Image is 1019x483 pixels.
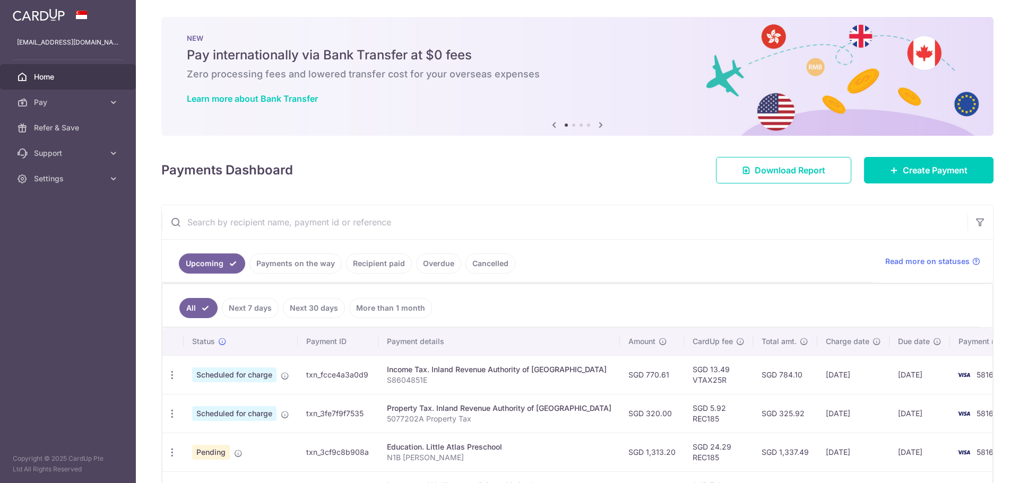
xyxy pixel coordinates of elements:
td: [DATE] [817,433,890,471]
td: SGD 770.61 [620,355,684,394]
a: All [179,298,218,318]
input: Search by recipient name, payment id or reference [162,205,968,239]
p: [EMAIL_ADDRESS][DOMAIN_NAME] [17,37,119,48]
span: Support [34,148,104,159]
a: Next 30 days [283,298,345,318]
td: [DATE] [890,433,950,471]
span: 5816 [977,409,994,418]
span: Read more on statuses [885,256,970,267]
img: Bank Card [953,446,974,459]
p: NEW [187,34,968,42]
td: SGD 13.49 VTAX25R [684,355,753,394]
td: [DATE] [817,394,890,433]
a: Learn more about Bank Transfer [187,93,318,104]
td: txn_3cf9c8b908a [298,433,378,471]
a: Create Payment [864,157,994,183]
span: Scheduled for charge [192,367,277,382]
span: Refer & Save [34,122,104,133]
a: Overdue [416,253,461,274]
h4: Payments Dashboard [161,161,293,180]
iframe: Opens a widget where you can find more information [951,451,1008,478]
td: SGD 1,313.20 [620,433,684,471]
a: Payments on the way [249,253,342,274]
span: Amount [628,336,655,347]
p: N1B [PERSON_NAME] [387,452,611,463]
span: Status [192,336,215,347]
a: Next 7 days [222,298,279,318]
span: 5816 [977,447,994,456]
a: Read more on statuses [885,256,980,267]
td: txn_fcce4a3a0d9 [298,355,378,394]
a: More than 1 month [349,298,432,318]
td: [DATE] [890,355,950,394]
span: Scheduled for charge [192,406,277,421]
a: Cancelled [465,253,515,274]
td: SGD 320.00 [620,394,684,433]
span: 5816 [977,370,994,379]
img: Bank transfer banner [161,17,994,136]
a: Download Report [716,157,851,183]
td: SGD 1,337.49 [753,433,817,471]
img: Bank Card [953,407,974,420]
p: 5077202A Property Tax [387,414,611,424]
span: Settings [34,173,104,184]
span: CardUp fee [693,336,733,347]
a: Recipient paid [346,253,412,274]
td: [DATE] [817,355,890,394]
th: Payment details [378,328,620,355]
td: SGD 24.29 REC185 [684,433,753,471]
img: CardUp [13,8,65,21]
span: Pay [34,97,104,108]
span: Home [34,72,104,82]
td: txn_3fe7f9f7535 [298,394,378,433]
span: Pending [192,445,230,460]
p: S8604851E [387,375,611,385]
span: Create Payment [903,164,968,177]
td: SGD 325.92 [753,394,817,433]
span: Due date [898,336,930,347]
th: Payment ID [298,328,378,355]
span: Charge date [826,336,869,347]
h6: Zero processing fees and lowered transfer cost for your overseas expenses [187,68,968,81]
td: [DATE] [890,394,950,433]
td: SGD 5.92 REC185 [684,394,753,433]
span: Total amt. [762,336,797,347]
h5: Pay internationally via Bank Transfer at $0 fees [187,47,968,64]
td: SGD 784.10 [753,355,817,394]
div: Income Tax. Inland Revenue Authority of [GEOGRAPHIC_DATA] [387,364,611,375]
a: Upcoming [179,253,245,274]
span: Download Report [755,164,825,177]
div: Property Tax. Inland Revenue Authority of [GEOGRAPHIC_DATA] [387,403,611,414]
div: Education. Little Atlas Preschool [387,442,611,452]
img: Bank Card [953,368,974,381]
